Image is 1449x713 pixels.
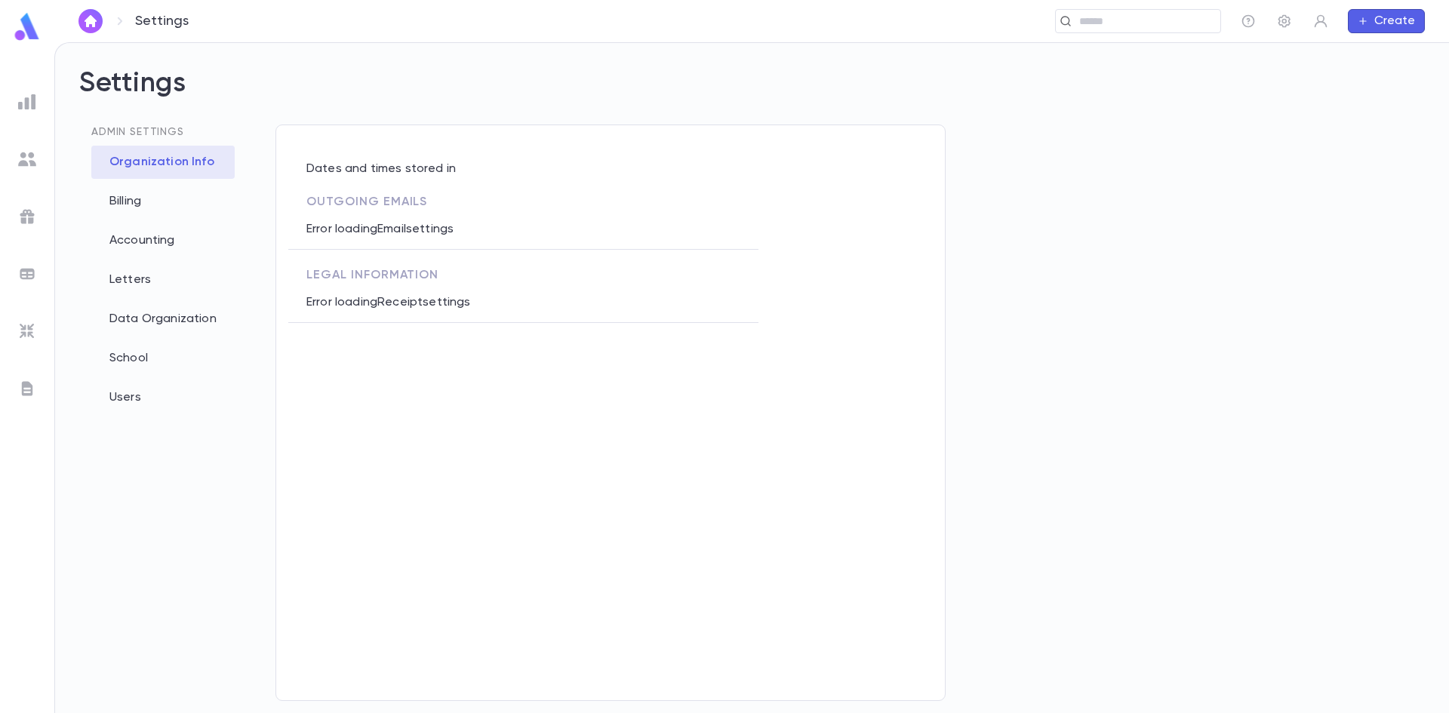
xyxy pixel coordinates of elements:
[18,93,36,111] img: reports_grey.c525e4749d1bce6a11f5fe2a8de1b229.svg
[135,13,189,29] p: Settings
[306,196,427,208] span: Outgoing Emails
[18,322,36,340] img: imports_grey.530a8a0e642e233f2baf0ef88e8c9fcb.svg
[12,12,42,41] img: logo
[91,127,184,137] span: Admin Settings
[306,161,915,177] p: Dates and times stored in
[306,283,758,322] p: Error loading Receipt settings
[91,146,235,179] div: Organization Info
[91,185,235,218] div: Billing
[91,303,235,336] div: Data Organization
[91,224,235,257] div: Accounting
[79,67,1425,124] h2: Settings
[18,207,36,226] img: campaigns_grey.99e729a5f7ee94e3726e6486bddda8f1.svg
[91,342,235,375] div: School
[18,265,36,283] img: batches_grey.339ca447c9d9533ef1741baa751efc33.svg
[18,150,36,168] img: students_grey.60c7aba0da46da39d6d829b817ac14fc.svg
[306,210,758,249] p: Error loading Email settings
[18,380,36,398] img: letters_grey.7941b92b52307dd3b8a917253454ce1c.svg
[91,263,235,297] div: Letters
[82,15,100,27] img: home_white.a664292cf8c1dea59945f0da9f25487c.svg
[1348,9,1425,33] button: Create
[91,381,235,414] div: Users
[306,269,438,281] span: Legal Information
